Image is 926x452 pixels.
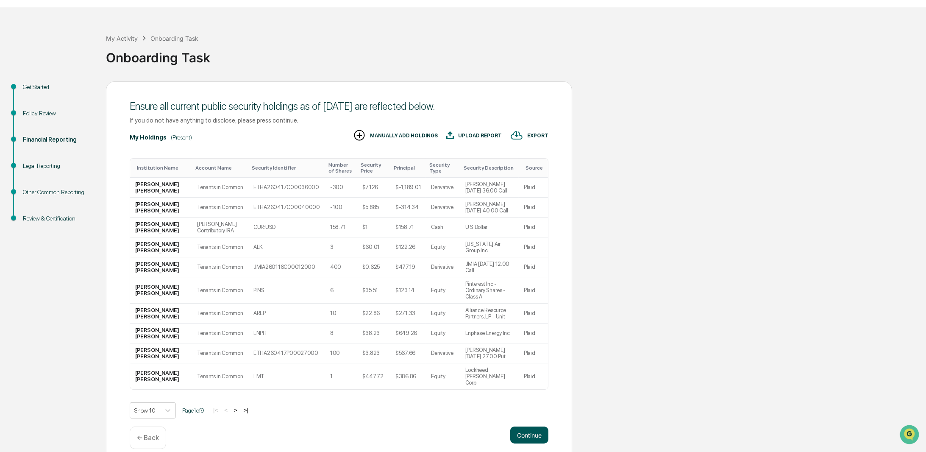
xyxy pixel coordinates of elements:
[130,198,192,218] td: [PERSON_NAME] [PERSON_NAME]
[222,407,230,414] button: <
[325,237,357,257] td: 3
[519,277,548,304] td: Plaid
[130,178,192,198] td: [PERSON_NAME] [PERSON_NAME]
[8,64,24,80] img: 1746055101610-c473b297-6a78-478c-a979-82029cc54cd1
[460,237,519,257] td: [US_STATE] Air Group Inc.
[248,257,325,277] td: JMIA260116C00012000
[426,257,460,277] td: Derivative
[231,407,240,414] button: >
[519,178,548,198] td: Plaid
[248,324,325,343] td: ENPH
[526,165,545,171] div: Toggle SortBy
[460,198,519,218] td: [PERSON_NAME] [DATE] 40.00 Call
[353,129,366,142] img: MANUALLY ADD HOLDINGS
[361,162,387,174] div: Toggle SortBy
[130,237,192,257] td: [PERSON_NAME] [PERSON_NAME]
[325,277,357,304] td: 6
[390,277,426,304] td: $123.14
[519,257,548,277] td: Plaid
[17,123,53,131] span: Data Lookup
[130,257,192,277] td: [PERSON_NAME] [PERSON_NAME]
[192,343,248,363] td: Tenants in Common
[426,363,460,389] td: Equity
[426,277,460,304] td: Equity
[325,343,357,363] td: 100
[519,304,548,324] td: Plaid
[144,67,154,77] button: Start new chat
[22,38,140,47] input: Clear
[519,237,548,257] td: Plaid
[192,304,248,324] td: Tenants in Common
[357,277,390,304] td: $35.51
[182,407,204,414] span: Page 1 of 9
[390,304,426,324] td: $271.33
[130,100,548,112] div: Ensure all current public security holdings as of [DATE] are reflected below.
[357,237,390,257] td: $60.01
[460,324,519,343] td: Enphase Energy Inc
[328,162,354,174] div: Toggle SortBy
[426,198,460,218] td: Derivative
[325,218,357,237] td: 158.71
[17,106,55,115] span: Preclearance
[130,117,548,124] div: If you do not have anything to disclose, please press continue.
[426,324,460,343] td: Equity
[29,73,107,80] div: We're available if you need us!
[519,363,548,389] td: Plaid
[325,198,357,218] td: -100
[357,363,390,389] td: $447.72
[171,134,192,141] div: (Present)
[394,165,423,171] div: Toggle SortBy
[519,218,548,237] td: Plaid
[357,257,390,277] td: $0.625
[357,198,390,218] td: $5.885
[130,134,167,141] div: My Holdings
[357,178,390,198] td: $7.126
[426,218,460,237] td: Cash
[192,198,248,218] td: Tenants in Common
[248,237,325,257] td: ALK
[192,324,248,343] td: Tenants in Common
[325,363,357,389] td: 1
[460,178,519,198] td: [PERSON_NAME] [DATE] 36.00 Call
[390,257,426,277] td: $477.19
[130,277,192,304] td: [PERSON_NAME] [PERSON_NAME]
[426,178,460,198] td: Derivative
[8,123,15,130] div: 🔎
[357,343,390,363] td: $3.823
[464,165,515,171] div: Toggle SortBy
[390,343,426,363] td: $567.66
[106,35,138,42] div: My Activity
[192,178,248,198] td: Tenants in Common
[248,218,325,237] td: CUR:USD
[70,106,105,115] span: Attestations
[8,107,15,114] div: 🖐️
[446,129,454,142] img: UPLOAD REPORT
[248,343,325,363] td: ETHA260417P00027000
[429,162,456,174] div: Toggle SortBy
[248,304,325,324] td: ARLP
[426,237,460,257] td: Equity
[426,304,460,324] td: Equity
[130,218,192,237] td: [PERSON_NAME] [PERSON_NAME]
[460,257,519,277] td: JMIA [DATE] 12.00 Call
[23,83,92,92] div: Get Started
[137,434,159,442] p: ← Back
[60,143,103,150] a: Powered byPylon
[390,178,426,198] td: $-1,189.01
[58,103,108,118] a: 🗄️Attestations
[192,257,248,277] td: Tenants in Common
[23,188,92,197] div: Other Common Reporting
[248,198,325,218] td: ETHA260417C00040000
[460,277,519,304] td: Pinterest Inc - Ordinary Shares - Class A
[390,218,426,237] td: $158.71
[192,218,248,237] td: [PERSON_NAME] Contributory IRA
[527,133,548,139] div: EXPORT
[390,237,426,257] td: $122.26
[61,107,68,114] div: 🗄️
[23,109,92,118] div: Policy Review
[458,133,502,139] div: UPLOAD REPORT
[5,103,58,118] a: 🖐️Preclearance
[23,135,92,144] div: Financial Reporting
